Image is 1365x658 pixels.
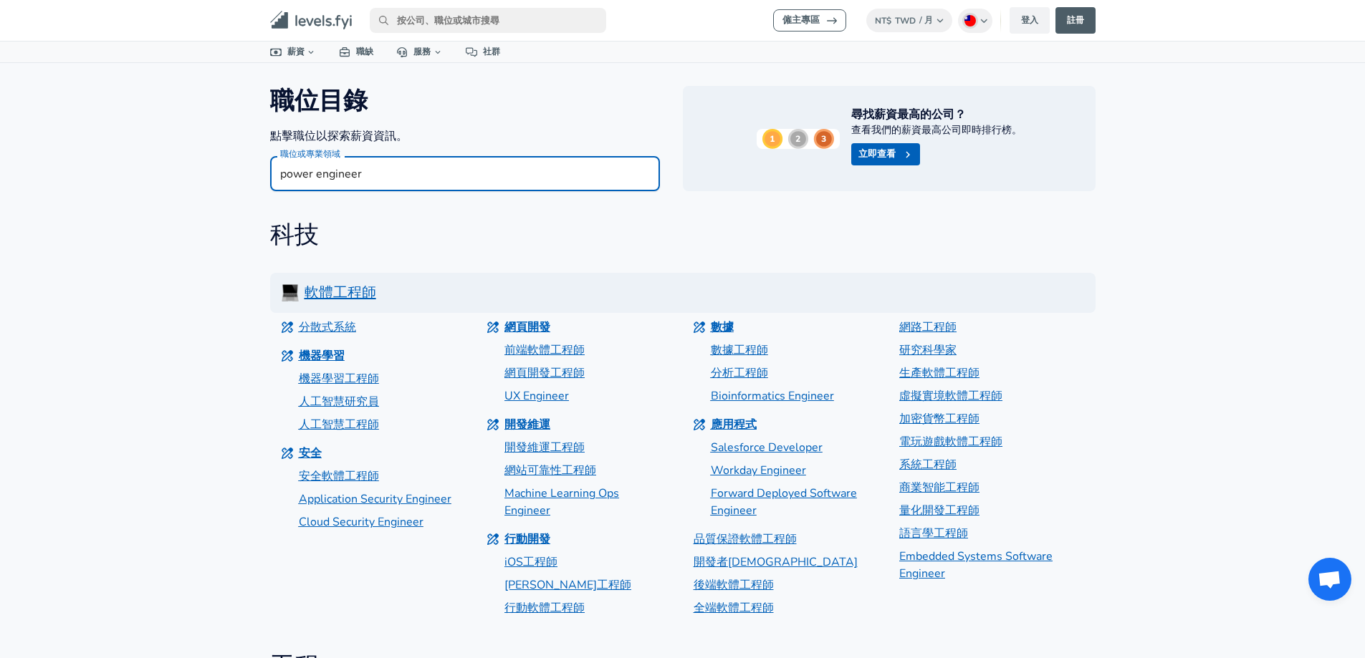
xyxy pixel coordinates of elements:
[504,342,666,359] a: 前端軟體工程師
[875,15,891,26] span: NT$
[694,416,873,433] a: 應用程式
[1010,7,1050,34] a: 登入
[282,284,299,301] img: Software Engineer Icon
[899,548,1096,582] a: Embedded Systems Software Engineer
[899,433,1096,450] a: 電玩遊戲軟體工程師
[299,468,379,485] p: 安全軟體工程師
[899,502,1096,519] a: 量化開發工程師
[385,42,454,62] a: 服務
[504,416,550,433] p: 開發維運
[773,9,846,32] a: 僱主專區
[899,525,1096,542] a: 語言學工程師
[504,364,585,382] p: 網頁開發工程師
[694,553,890,571] a: 開發者[DEMOGRAPHIC_DATA]
[711,439,823,456] p: Salesforce Developer
[299,416,379,433] p: 人工智慧工程師
[504,462,666,479] a: 網站可靠性工程師
[504,342,585,359] p: 前端軟體工程師
[504,387,666,405] a: UX Engineer
[299,393,379,410] p: 人工智慧研究員
[487,416,666,433] a: 開發維運
[487,319,666,336] a: 網頁開發
[270,156,660,191] input: 機器學習工程師
[253,6,1113,35] nav: primary
[299,513,461,531] a: Cloud Security Engineer
[694,531,890,548] a: 品質保證軟體工程師
[899,319,1096,336] a: 網路工程師
[711,439,873,456] a: Salesforce Developer
[851,143,920,165] a: 立即查看
[504,364,666,382] a: 網頁開發工程師
[694,319,873,336] a: 數據
[299,370,379,387] p: 機器學習工程師
[504,576,666,594] a: [PERSON_NAME]工程師
[504,599,666,616] a: 行動軟體工程師
[504,439,666,456] a: 開發維運工程師
[504,319,550,336] p: 網頁開發
[270,127,660,145] p: 點擊職位以探索薪資資訊。
[866,9,953,32] button: NT$TWD/ 月
[299,490,461,508] a: Application Security Engineer
[711,387,873,405] a: Bioinformatics Engineer
[964,15,976,26] img: Chinese (Traditional)
[851,106,1022,123] p: 尋找薪資最高的公司？
[762,129,834,149] img: 前三名獎牌
[280,150,340,158] label: 職位或專業領域
[899,410,1096,427] a: 加密貨幣工程師
[711,319,734,336] p: 數據
[299,468,461,485] a: 安全軟體工程師
[270,220,1096,250] h2: 科技
[282,445,461,462] a: 安全
[899,342,1096,359] a: 研究科學家
[504,485,666,519] a: Machine Learning Ops Engineer
[299,393,461,410] a: 人工智慧研究員
[504,531,550,548] p: 行動開發
[694,599,890,616] p: 全端軟體工程師
[899,387,1096,405] a: 虛擬實境軟體工程師
[370,8,606,33] input: 按公司、職位或城市搜尋
[504,439,585,456] p: 開發維運工程師
[487,531,666,548] a: 行動開發
[282,347,461,364] a: 機器學習
[895,15,916,26] span: TWD
[299,370,461,387] a: 機器學習工程師
[327,42,385,62] a: 職缺
[270,273,1096,313] a: Software Engineer Icon軟體工程師
[711,364,768,382] p: 分析工程師
[899,456,1096,473] a: 系統工程師
[299,416,461,433] a: 人工智慧工程師
[694,576,890,594] a: 後端軟體工程師
[711,364,873,382] a: 分析工程師
[899,479,1096,496] a: 商業智能工程師
[504,553,666,571] a: iOS工程師
[299,490,451,508] p: Application Security Engineer
[711,416,757,433] p: 應用程式
[282,319,461,336] a: 分散式系統
[504,387,569,405] p: UX Engineer
[299,319,356,336] p: 分散式系統
[899,364,1096,382] a: 生產軟體工程師
[919,14,933,26] span: / 月
[270,86,660,116] h4: 職位目錄
[958,9,992,33] button: Chinese (Traditional)
[299,445,322,462] p: 安全
[299,347,345,364] p: 機器學習
[711,485,873,519] a: Forward Deployed Software Engineer
[259,42,328,62] a: 薪資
